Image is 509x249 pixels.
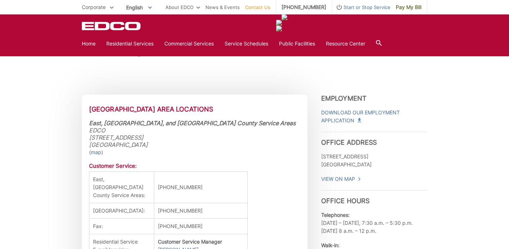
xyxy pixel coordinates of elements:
span: Pay My Bill [396,3,421,11]
td: East, [GEOGRAPHIC_DATA] County Service Areas: [89,172,154,203]
td: [PHONE_NUMBER] [154,172,247,203]
a: Commercial Services [164,40,214,48]
address: EDCO [STREET_ADDRESS] [GEOGRAPHIC_DATA] [89,119,300,148]
h4: Customer Service: [89,163,300,169]
h3: Employment [321,95,427,102]
strong: Customer Service Manager [158,239,222,245]
img: sms.svg [276,26,332,31]
p: [DATE] – [DATE], 7:30 a.m. – 5:30 p.m. [DATE] 8 a.m. – 12 p.m. [321,211,427,235]
a: View On Map [321,175,361,183]
a: Click to Call [276,14,287,20]
span: Click to call [276,20,332,26]
a: map [91,148,101,156]
a: Service Schedules [225,40,268,48]
a: Residential Services [106,40,154,48]
span: Click to Send SMS [276,26,332,31]
img: phone.svg [276,20,332,26]
td: [PHONE_NUMBER] [154,203,247,219]
img: voice-icon.svg [282,14,287,20]
a: Contact Us [245,3,270,11]
a: News & Events [205,3,240,11]
p: ( ) [89,148,300,156]
a: EDCD logo. Return to the homepage. [82,22,142,30]
p: [STREET_ADDRESS] [GEOGRAPHIC_DATA] [321,153,427,169]
h2: [GEOGRAPHIC_DATA] Area Locations [89,105,300,113]
td: Fax: [89,219,154,234]
a: Home [82,40,96,48]
span: Corporate [82,4,106,10]
a: Public Facilities [279,40,315,48]
a: About EDCO [165,3,200,11]
span: English [121,1,157,13]
b: Walk-in: [321,242,340,248]
h3: Office Address [321,132,427,147]
b: Telephones: [321,212,350,218]
a: Resource Center [326,40,365,48]
strong: East, [GEOGRAPHIC_DATA], and [GEOGRAPHIC_DATA] County Service Areas [89,119,296,127]
td: [GEOGRAPHIC_DATA]: [89,203,154,219]
td: [PHONE_NUMBER] [154,219,247,234]
a: Download Our Employment Application [321,109,427,125]
h3: Office Hours [321,190,427,205]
